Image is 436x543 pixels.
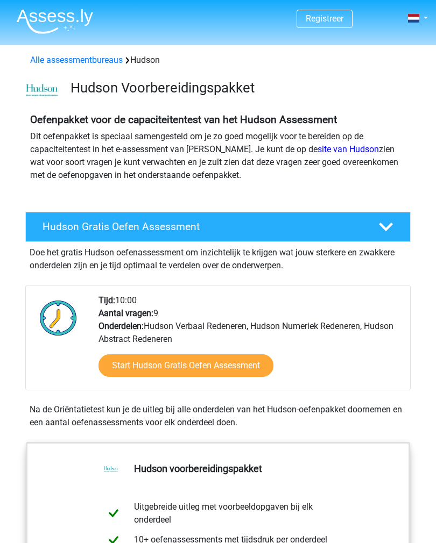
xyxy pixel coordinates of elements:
[34,294,82,341] img: Klok
[306,13,343,24] a: Registreer
[99,308,153,318] b: Aantal vragen:
[21,212,415,242] a: Hudson Gratis Oefen Assessment
[30,55,123,65] a: Alle assessmentbureaus
[25,403,411,429] div: Na de Oriëntatietest kun je de uitleg bij alle onderdelen van het Hudson-oefenpakket doornemen en...
[26,54,410,67] div: Hudson
[17,9,93,34] img: Assessly
[71,80,403,96] h3: Hudson Voorbereidingspakket
[90,294,410,390] div: 10:00 9 Hudson Verbaal Redeneren, Hudson Numeriek Redeneren, Hudson Abstract Redeneren
[99,295,115,305] b: Tijd:
[99,354,273,377] a: Start Hudson Gratis Oefen Assessment
[26,84,58,96] img: cefd0e47479f4eb8e8c001c0d358d5812e054fa8.png
[25,242,411,272] div: Doe het gratis Hudson oefenassessment om inzichtelijk te krijgen wat jouw sterkere en zwakkere on...
[99,321,144,331] b: Onderdelen:
[30,113,337,126] b: Oefenpakket voor de capaciteitentest van het Hudson Assessment
[30,130,406,182] p: Dit oefenpakket is speciaal samengesteld om je zo goed mogelijk voor te bereiden op de capaciteit...
[318,144,379,154] a: site van Hudson
[43,220,363,233] h4: Hudson Gratis Oefen Assessment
